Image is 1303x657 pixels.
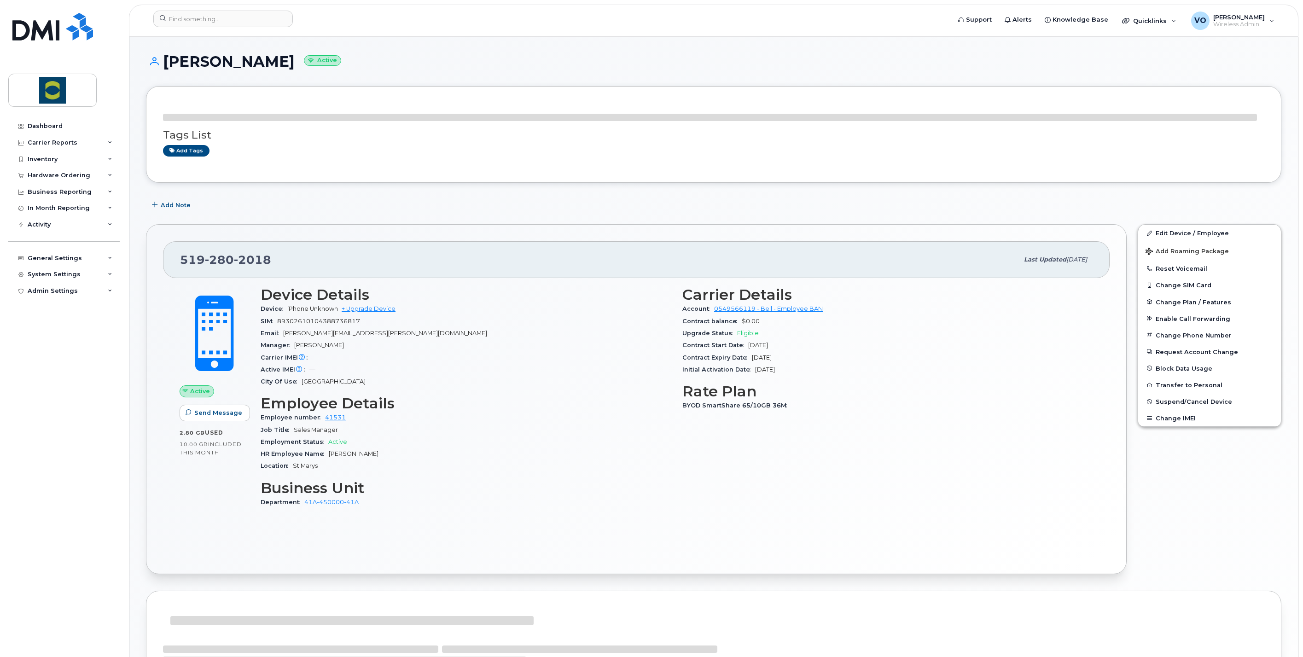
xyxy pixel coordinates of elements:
[682,342,748,349] span: Contract Start Date
[1156,398,1232,405] span: Suspend/Cancel Device
[1146,248,1229,256] span: Add Roaming Package
[261,330,283,337] span: Email
[682,383,1093,400] h3: Rate Plan
[294,342,344,349] span: [PERSON_NAME]
[294,426,338,433] span: Sales Manager
[261,342,294,349] span: Manager
[161,201,191,209] span: Add Note
[1138,343,1281,360] button: Request Account Change
[261,438,328,445] span: Employment Status
[261,395,671,412] h3: Employee Details
[1156,298,1231,305] span: Change Plan / Features
[755,366,775,373] span: [DATE]
[261,462,293,469] span: Location
[682,402,791,409] span: BYOD SmartShare 65/10GB 36M
[342,305,396,312] a: + Upgrade Device
[1024,256,1066,263] span: Last updated
[261,480,671,496] h3: Business Unit
[261,286,671,303] h3: Device Details
[1138,327,1281,343] button: Change Phone Number
[752,354,772,361] span: [DATE]
[304,499,359,506] a: 41A-450000-41A
[261,414,325,421] span: Employee number
[682,286,1093,303] h3: Carrier Details
[283,330,487,337] span: [PERSON_NAME][EMAIL_ADDRESS][PERSON_NAME][DOMAIN_NAME]
[328,438,347,445] span: Active
[180,441,242,456] span: included this month
[1066,256,1087,263] span: [DATE]
[277,318,360,325] span: 89302610104388736817
[180,405,250,421] button: Send Message
[1138,393,1281,410] button: Suspend/Cancel Device
[293,462,318,469] span: St Marys
[234,253,271,267] span: 2018
[682,305,714,312] span: Account
[163,129,1264,141] h3: Tags List
[682,366,755,373] span: Initial Activation Date
[1138,377,1281,393] button: Transfer to Personal
[309,366,315,373] span: —
[146,197,198,213] button: Add Note
[261,499,304,506] span: Department
[1138,410,1281,426] button: Change IMEI
[682,318,742,325] span: Contract balance
[1138,310,1281,327] button: Enable Call Forwarding
[737,330,759,337] span: Eligible
[261,366,309,373] span: Active IMEI
[261,426,294,433] span: Job Title
[205,253,234,267] span: 280
[1138,225,1281,241] a: Edit Device / Employee
[261,378,302,385] span: City Of Use
[304,55,341,66] small: Active
[714,305,823,312] a: 0549566119 - Bell - Employee BAN
[325,414,346,421] a: 41531
[180,430,205,436] span: 2.80 GB
[163,145,209,157] a: Add tags
[329,450,378,457] span: [PERSON_NAME]
[312,354,318,361] span: —
[180,253,271,267] span: 519
[1138,360,1281,377] button: Block Data Usage
[748,342,768,349] span: [DATE]
[302,378,366,385] span: [GEOGRAPHIC_DATA]
[194,408,242,417] span: Send Message
[1138,294,1281,310] button: Change Plan / Features
[261,305,287,312] span: Device
[190,387,210,395] span: Active
[742,318,760,325] span: $0.00
[180,441,208,448] span: 10.00 GB
[261,354,312,361] span: Carrier IMEI
[205,429,223,436] span: used
[146,53,1281,70] h1: [PERSON_NAME]
[1138,241,1281,260] button: Add Roaming Package
[1138,260,1281,277] button: Reset Voicemail
[261,318,277,325] span: SIM
[1138,277,1281,293] button: Change SIM Card
[1156,315,1230,322] span: Enable Call Forwarding
[682,330,737,337] span: Upgrade Status
[682,354,752,361] span: Contract Expiry Date
[261,450,329,457] span: HR Employee Name
[287,305,338,312] span: iPhone Unknown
